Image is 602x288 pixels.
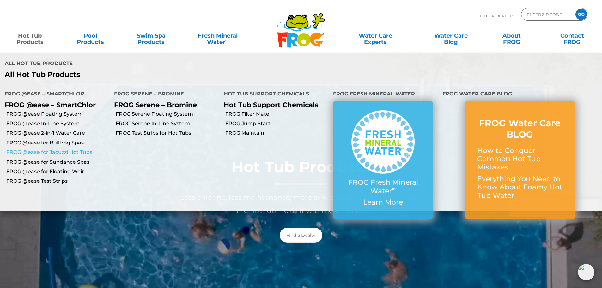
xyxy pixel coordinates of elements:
p: Learn More [346,198,420,206]
a: FROG @ease for Bullfrog Spas [6,139,109,146]
input: Zip Code Form [526,10,569,19]
h4: FROG Serene – Bromine [114,88,214,101]
a: FROG @ease 2-in-1 Water Care [6,130,109,137]
p: Find A Dealer [480,8,513,24]
a: FROG Water Care BLOG How to Conquer Common Hot Tub Mistakes Everything You Need to Know About Foa... [477,117,562,203]
sup: ∞ [225,38,228,43]
h4: Hot Tub Support Chemicals [224,88,324,101]
a: ContactFROG [549,29,596,42]
h3: FROG Water Care BLOG [477,117,562,140]
p: Everything You Need to Know About Foamy Hot Tub Water [477,175,562,200]
a: FROG @ease for Sundance Spas [6,159,109,166]
p: Hot Tub Support Chemicals [224,101,324,109]
p: FROG Fresh Mineral Water [346,178,420,195]
a: FROG Test Strips for Hot Tubs [116,130,219,137]
p: FROG @ease – SmartChlor [5,101,105,109]
a: Fresh MineralWater∞ [188,29,247,42]
a: FROG @ease Test Strips [6,178,109,185]
a: FROG @ease Floating System [6,111,109,118]
a: Hot TubProducts [6,29,53,42]
a: FROG @ease In-Line System [6,120,109,127]
a: FROG Maintain [225,130,328,137]
h4: All Hot Tub Products [5,58,296,70]
img: openIcon [578,264,594,280]
h4: FROG Fresh Mineral Water [333,88,433,101]
h4: FROG Water Care Blog [442,88,597,101]
h4: FROG @ease – SmartChlor [5,88,105,101]
a: Find a Dealer [280,228,322,243]
a: Swim SpaProducts [128,29,175,42]
p: How to Conquer Common Hot Tub Mistakes [477,147,562,172]
a: PoolProducts [67,29,114,42]
a: All Hot Tub Products [5,70,296,79]
a: FROG Serene Floating System [116,111,219,118]
a: AboutFROG [488,29,535,42]
a: FROG @ease for Floating Weir [6,168,109,175]
a: Water CareExperts [337,29,414,42]
a: Water CareBlog [427,29,474,42]
a: FROG Filter Mate [225,111,328,118]
input: GO [575,9,587,20]
a: FROG @ease for Jacuzzi Hot Tubs [6,149,109,156]
a: FROG Jump Start [225,120,328,127]
sup: ∞ [392,186,396,192]
a: FROG Fresh Mineral Water∞ Learn More [346,110,420,210]
a: FROG Serene In-Line System [116,120,219,127]
p: FROG Serene – Bromine [114,101,214,109]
